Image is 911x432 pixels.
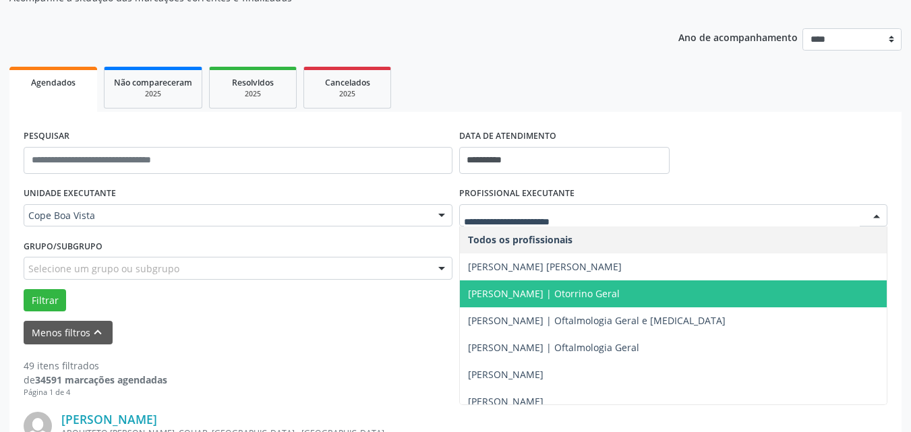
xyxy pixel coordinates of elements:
[31,77,76,88] span: Agendados
[468,260,622,273] span: [PERSON_NAME] [PERSON_NAME]
[219,89,287,99] div: 2025
[232,77,274,88] span: Resolvidos
[35,373,167,386] strong: 34591 marcações agendadas
[24,373,167,387] div: de
[459,183,575,204] label: PROFISSIONAL EXECUTANTE
[468,233,572,246] span: Todos os profissionais
[114,89,192,99] div: 2025
[90,325,105,340] i: keyboard_arrow_up
[24,321,113,344] button: Menos filtroskeyboard_arrow_up
[24,387,167,398] div: Página 1 de 4
[28,209,425,222] span: Cope Boa Vista
[114,77,192,88] span: Não compareceram
[24,359,167,373] div: 49 itens filtrados
[468,341,639,354] span: [PERSON_NAME] | Oftalmologia Geral
[61,412,157,427] a: [PERSON_NAME]
[325,77,370,88] span: Cancelados
[24,183,116,204] label: UNIDADE EXECUTANTE
[314,89,381,99] div: 2025
[24,236,102,257] label: Grupo/Subgrupo
[468,368,543,381] span: [PERSON_NAME]
[468,395,543,408] span: [PERSON_NAME]
[24,289,66,312] button: Filtrar
[468,287,620,300] span: [PERSON_NAME] | Otorrino Geral
[459,126,556,147] label: DATA DE ATENDIMENTO
[28,261,179,276] span: Selecione um grupo ou subgrupo
[468,314,726,327] span: [PERSON_NAME] | Oftalmologia Geral e [MEDICAL_DATA]
[678,28,798,45] p: Ano de acompanhamento
[24,126,69,147] label: PESQUISAR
